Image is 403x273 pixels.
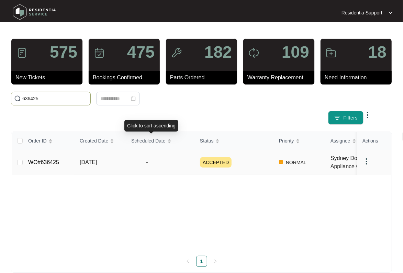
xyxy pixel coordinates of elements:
p: 182 [204,44,232,60]
th: Status [194,132,273,150]
input: Search by Order Id, Assignee Name, Customer Name, Brand and Model [22,95,88,102]
p: Warranty Replacement [247,73,314,82]
img: dropdown arrow [362,157,371,166]
span: [DATE] [80,159,97,165]
th: Priority [273,132,325,150]
span: - [131,158,163,167]
a: WO#636425 [28,159,59,165]
th: Order ID [23,132,74,150]
button: filter iconFilters [328,111,364,125]
span: Order ID [28,137,47,145]
p: Need Information [325,73,392,82]
th: Assignee [325,132,394,150]
p: 575 [50,44,77,60]
img: Vercel Logo [279,160,283,164]
img: icon [171,47,182,58]
img: dropdown arrow [389,11,393,14]
div: Click to sort ascending [124,120,178,132]
p: Residentia Support [342,9,382,16]
span: Filters [344,114,358,122]
img: icon [248,47,259,58]
img: search-icon [14,95,21,102]
p: 18 [368,44,387,60]
span: Assignee [331,137,350,145]
img: icon [94,47,105,58]
p: 475 [127,44,155,60]
li: Previous Page [182,256,193,267]
img: icon [326,47,337,58]
th: Created Date [74,132,126,150]
span: left [186,259,190,263]
span: NORMAL [283,158,309,167]
span: Scheduled Date [131,137,166,145]
p: New Tickets [15,73,82,82]
p: Parts Ordered [170,73,237,82]
li: Next Page [210,256,221,267]
li: 1 [196,256,207,267]
span: ACCEPTED [200,157,232,168]
th: Actions [357,132,391,150]
img: icon [16,47,27,58]
a: 1 [197,256,207,266]
span: Priority [279,137,294,145]
p: 109 [282,44,309,60]
span: Status [200,137,214,145]
p: Bookings Confirmed [93,73,160,82]
span: Created Date [80,137,108,145]
button: left [182,256,193,267]
img: dropdown arrow [363,111,372,119]
img: filter icon [334,114,341,121]
div: Sydney Domestic Appliance Centre [331,154,394,171]
th: Scheduled Date [126,132,194,150]
button: right [210,256,221,267]
span: right [213,259,217,263]
img: residentia service logo [10,2,58,22]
